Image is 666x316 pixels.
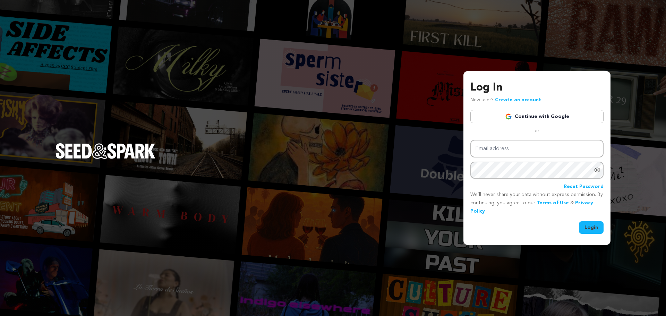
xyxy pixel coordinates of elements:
a: Continue with Google [470,110,604,123]
a: Create an account [495,97,541,102]
img: Google logo [505,113,512,120]
button: Login [579,221,604,234]
a: Terms of Use [537,200,569,205]
p: New user? [470,96,541,104]
img: Seed&Spark Logo [55,143,155,159]
h3: Log In [470,79,604,96]
input: Email address [470,140,604,157]
a: Seed&Spark Homepage [55,143,155,172]
a: Privacy Policy [470,200,593,214]
span: or [530,127,544,134]
p: We’ll never share your data without express permission. By continuing, you agree to our & . [470,191,604,215]
a: Reset Password [564,183,604,191]
a: Show password as plain text. Warning: this will display your password on the screen. [594,166,601,173]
